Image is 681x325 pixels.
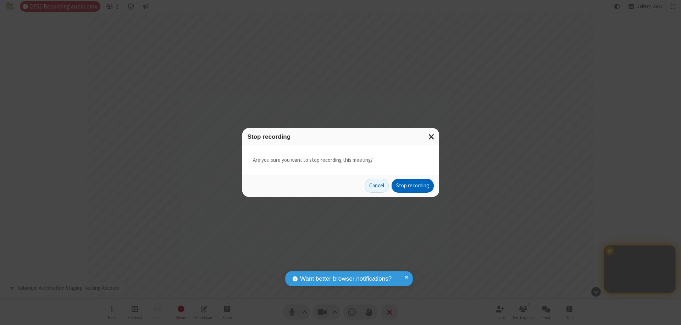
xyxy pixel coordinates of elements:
[242,145,439,175] div: Are you sure you want to stop recording this meeting?
[248,133,434,140] h3: Stop recording
[424,128,439,145] button: Close modal
[300,274,392,283] span: Want better browser notifications?
[365,179,389,193] button: Cancel
[392,179,434,193] button: Stop recording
